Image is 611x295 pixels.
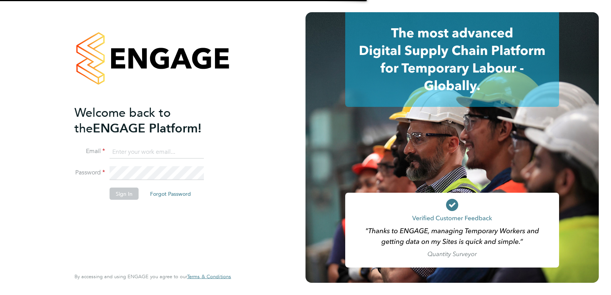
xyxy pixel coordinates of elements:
span: Welcome back to the [74,105,171,135]
input: Enter your work email... [110,145,204,159]
a: Terms & Conditions [187,274,231,280]
button: Forgot Password [144,188,197,200]
span: Terms & Conditions [187,273,231,280]
h2: ENGAGE Platform! [74,105,223,136]
label: Email [74,147,105,155]
span: By accessing and using ENGAGE you agree to our [74,273,231,280]
label: Password [74,169,105,177]
button: Sign In [110,188,139,200]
